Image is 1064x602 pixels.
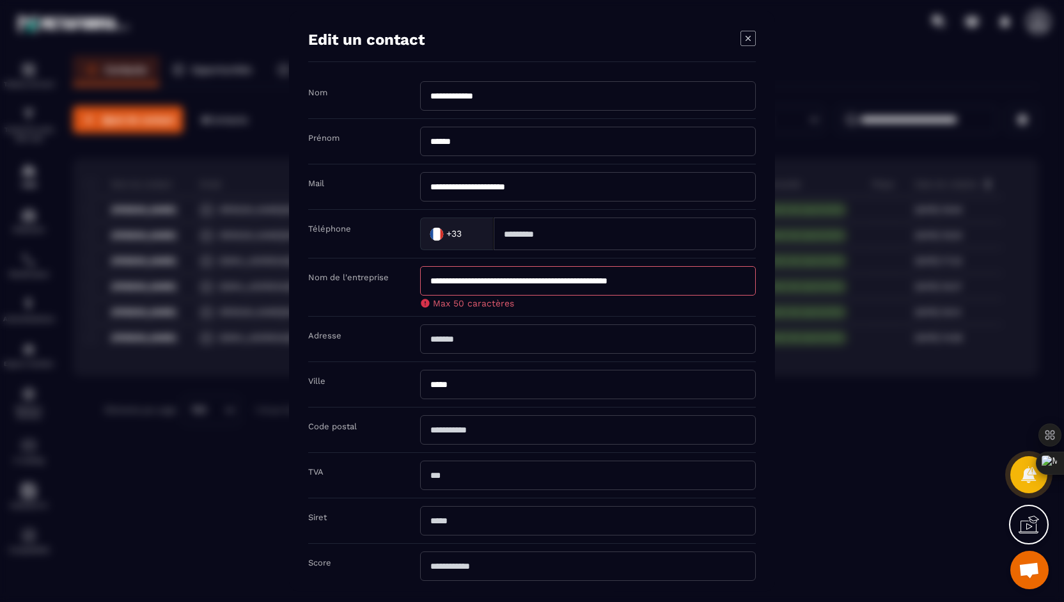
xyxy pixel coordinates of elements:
[308,87,327,97] label: Nom
[464,224,480,243] input: Search for option
[433,297,514,308] span: Max 50 caractères
[1010,551,1049,589] div: Ouvrir le chat
[308,272,389,281] label: Nom de l'entreprise
[308,376,325,385] label: Ville
[308,178,324,187] label: Mail
[308,223,351,233] label: Téléphone
[420,217,494,250] div: Search for option
[308,421,357,431] label: Code postal
[308,132,340,142] label: Prénom
[308,466,324,476] label: TVA
[308,330,341,340] label: Adresse
[308,557,331,567] label: Score
[308,30,425,48] h4: Edit un contact
[424,221,450,246] img: Country Flag
[446,227,462,240] span: +33
[308,512,327,521] label: Siret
